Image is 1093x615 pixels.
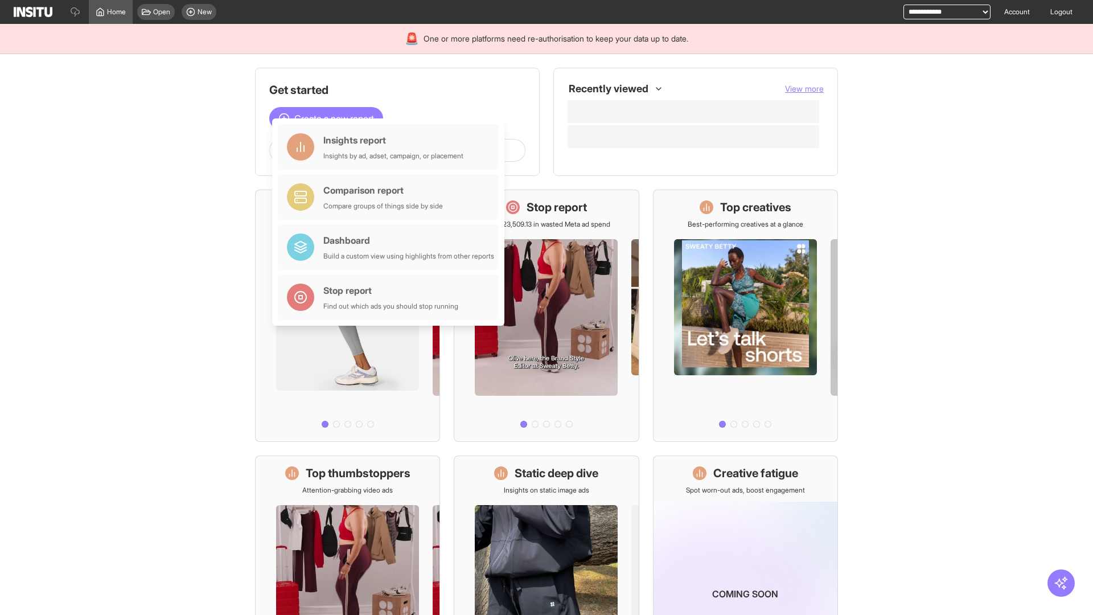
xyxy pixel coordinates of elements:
[454,190,639,442] a: Stop reportSave £23,509.13 in wasted Meta ad spend
[323,151,463,161] div: Insights by ad, adset, campaign, or placement
[269,107,383,130] button: Create a new report
[405,31,419,47] div: 🚨
[14,7,52,17] img: Logo
[504,486,589,495] p: Insights on static image ads
[785,84,824,93] span: View more
[515,465,598,481] h1: Static deep dive
[653,190,838,442] a: Top creativesBest-performing creatives at a glance
[424,33,688,44] span: One or more platforms need re-authorisation to keep your data up to date.
[323,133,463,147] div: Insights report
[720,199,791,215] h1: Top creatives
[482,220,610,229] p: Save £23,509.13 in wasted Meta ad spend
[107,7,126,17] span: Home
[323,284,458,297] div: Stop report
[306,465,410,481] h1: Top thumbstoppers
[294,112,374,125] span: Create a new report
[302,486,393,495] p: Attention-grabbing video ads
[785,83,824,95] button: View more
[153,7,170,17] span: Open
[688,220,803,229] p: Best-performing creatives at a glance
[269,82,525,98] h1: Get started
[527,199,587,215] h1: Stop report
[323,252,494,261] div: Build a custom view using highlights from other reports
[323,183,443,197] div: Comparison report
[323,233,494,247] div: Dashboard
[198,7,212,17] span: New
[255,190,440,442] a: What's live nowSee all active ads instantly
[323,202,443,211] div: Compare groups of things side by side
[323,302,458,311] div: Find out which ads you should stop running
